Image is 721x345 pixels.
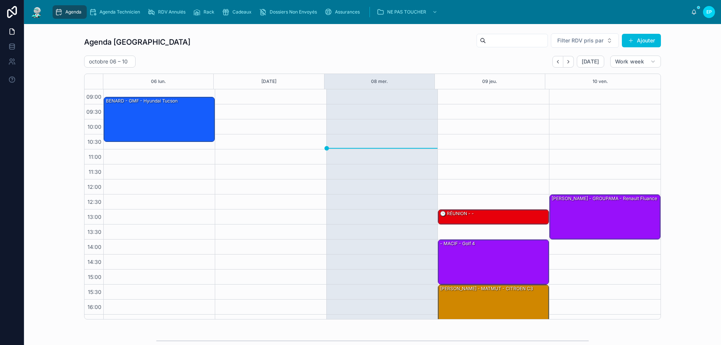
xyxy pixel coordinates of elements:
[104,97,214,142] div: BENARD - GMF - hyundai tucson
[552,56,563,68] button: Back
[86,124,103,130] span: 10:00
[438,210,549,224] div: 🕒 RÉUNION - -
[86,289,103,295] span: 15:30
[86,319,103,325] span: 16:30
[551,195,658,202] div: [PERSON_NAME] - GROUPAMA - Renault fluance
[438,285,549,329] div: [PERSON_NAME] - MATMUT - CITROEN C3
[482,74,497,89] button: 09 jeu.
[105,98,178,104] div: BENARD - GMF - hyundai tucson
[151,74,166,89] button: 06 lun.
[87,5,145,19] a: Agenda Technicien
[86,139,103,145] span: 10:30
[191,5,220,19] a: Rack
[438,240,549,284] div: - MACIF - Golf 4
[577,56,604,68] button: [DATE]
[439,240,476,247] div: - MACIF - Golf 4
[563,56,574,68] button: Next
[270,9,317,15] span: Dossiers Non Envoyés
[86,259,103,265] span: 14:30
[557,37,603,44] span: Filter RDV pris par
[610,56,661,68] button: Work week
[84,93,103,100] span: 09:00
[261,74,276,89] button: [DATE]
[86,184,103,190] span: 12:00
[86,274,103,280] span: 15:00
[551,33,619,48] button: Select Button
[593,74,608,89] button: 10 ven.
[220,5,257,19] a: Cadeaux
[50,4,691,20] div: scrollable content
[87,169,103,175] span: 11:30
[53,5,87,19] a: Agenda
[86,214,103,220] span: 13:00
[145,5,191,19] a: RDV Annulés
[706,9,712,15] span: EP
[158,9,186,15] span: RDV Annulés
[84,37,190,47] h1: Agenda [GEOGRAPHIC_DATA]
[30,6,44,18] img: App logo
[204,9,214,15] span: Rack
[374,5,441,19] a: NE PAS TOUCHER
[550,195,660,239] div: [PERSON_NAME] - GROUPAMA - Renault fluance
[86,199,103,205] span: 12:30
[335,9,360,15] span: Assurances
[582,58,599,65] span: [DATE]
[86,229,103,235] span: 13:30
[371,74,388,89] button: 08 mer.
[65,9,81,15] span: Agenda
[86,304,103,310] span: 16:00
[615,58,644,65] span: Work week
[100,9,140,15] span: Agenda Technicien
[387,9,426,15] span: NE PAS TOUCHER
[232,9,252,15] span: Cadeaux
[439,285,534,292] div: [PERSON_NAME] - MATMUT - CITROEN C3
[87,154,103,160] span: 11:00
[439,210,475,217] div: 🕒 RÉUNION - -
[84,108,103,115] span: 09:30
[322,5,365,19] a: Assurances
[257,5,322,19] a: Dossiers Non Envoyés
[86,244,103,250] span: 14:00
[89,58,128,65] h2: octobre 06 – 10
[622,34,661,47] button: Ajouter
